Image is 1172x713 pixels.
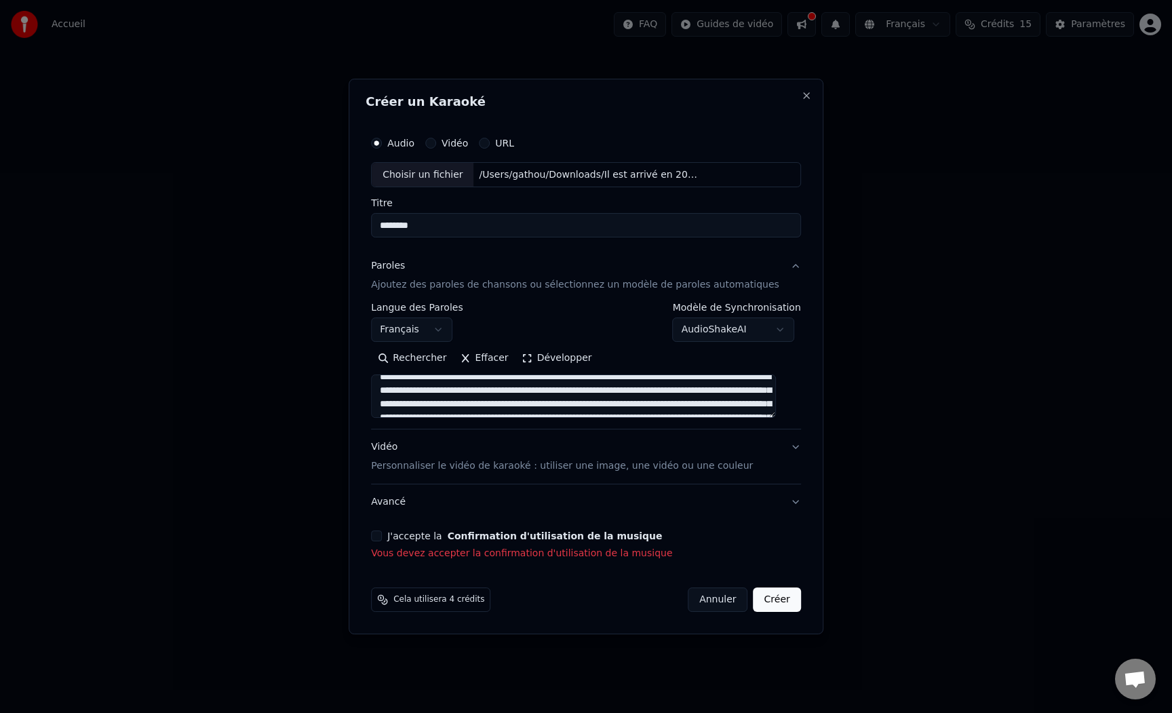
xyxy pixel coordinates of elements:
button: Développer [515,348,599,370]
label: Vidéo [442,138,468,148]
label: Audio [387,138,414,148]
button: Avancé [371,484,801,520]
button: Rechercher [371,348,453,370]
p: Ajoutez des paroles de chansons ou sélectionnez un modèle de paroles automatiques [371,279,779,292]
span: Cela utilisera 4 crédits [393,594,484,605]
div: ParolesAjoutez des paroles de chansons ou sélectionnez un modèle de paroles automatiques [371,303,801,429]
label: URL [495,138,514,148]
div: Choisir un fichier [372,163,473,187]
h2: Créer un Karaoké [366,96,806,108]
button: J'accepte la [448,531,663,541]
button: Annuler [688,587,747,612]
label: Titre [371,199,801,208]
p: Vous devez accepter la confirmation d'utilisation de la musique [371,547,801,560]
p: Personnaliser le vidéo de karaoké : utiliser une image, une vidéo ou une couleur [371,459,753,473]
label: J'accepte la [387,531,662,541]
div: Vidéo [371,441,753,474]
div: Paroles [371,260,405,273]
label: Modèle de Synchronisation [673,303,801,313]
button: VidéoPersonnaliser le vidéo de karaoké : utiliser une image, une vidéo ou une couleur [371,430,801,484]
button: ParolesAjoutez des paroles de chansons ou sélectionnez un modèle de paroles automatiques [371,249,801,303]
label: Langue des Paroles [371,303,463,313]
div: /Users/gathou/Downloads/Il est arrivé en 2022, chemise fermée ju (2).mp3 [474,168,705,182]
button: Créer [754,587,801,612]
button: Effacer [453,348,515,370]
